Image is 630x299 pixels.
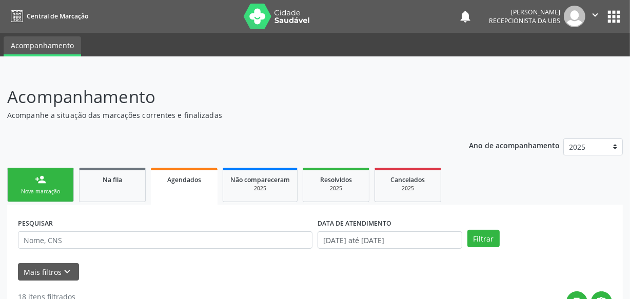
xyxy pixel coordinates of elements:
label: PESQUISAR [18,215,53,231]
p: Acompanhe a situação das marcações correntes e finalizadas [7,110,438,121]
span: Cancelados [391,175,425,184]
span: Agendados [167,175,201,184]
span: Na fila [103,175,122,184]
i:  [589,9,601,21]
label: DATA DE ATENDIMENTO [318,215,391,231]
a: Central de Marcação [7,8,88,25]
div: Nova marcação [15,188,66,195]
i: keyboard_arrow_down [62,266,73,277]
div: 2025 [310,185,362,192]
p: Acompanhamento [7,84,438,110]
p: Ano de acompanhamento [469,138,560,151]
button: Filtrar [467,230,500,247]
span: Não compareceram [230,175,290,184]
button:  [585,6,605,27]
button: notifications [458,9,472,24]
input: Nome, CNS [18,231,312,249]
div: [PERSON_NAME] [489,8,560,16]
button: apps [605,8,623,26]
input: Selecione um intervalo [318,231,462,249]
a: Acompanhamento [4,36,81,56]
span: Resolvidos [320,175,352,184]
div: 2025 [382,185,434,192]
span: Recepcionista da UBS [489,16,560,25]
button: Mais filtroskeyboard_arrow_down [18,263,79,281]
div: person_add [35,174,46,185]
img: img [564,6,585,27]
span: Central de Marcação [27,12,88,21]
div: 2025 [230,185,290,192]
